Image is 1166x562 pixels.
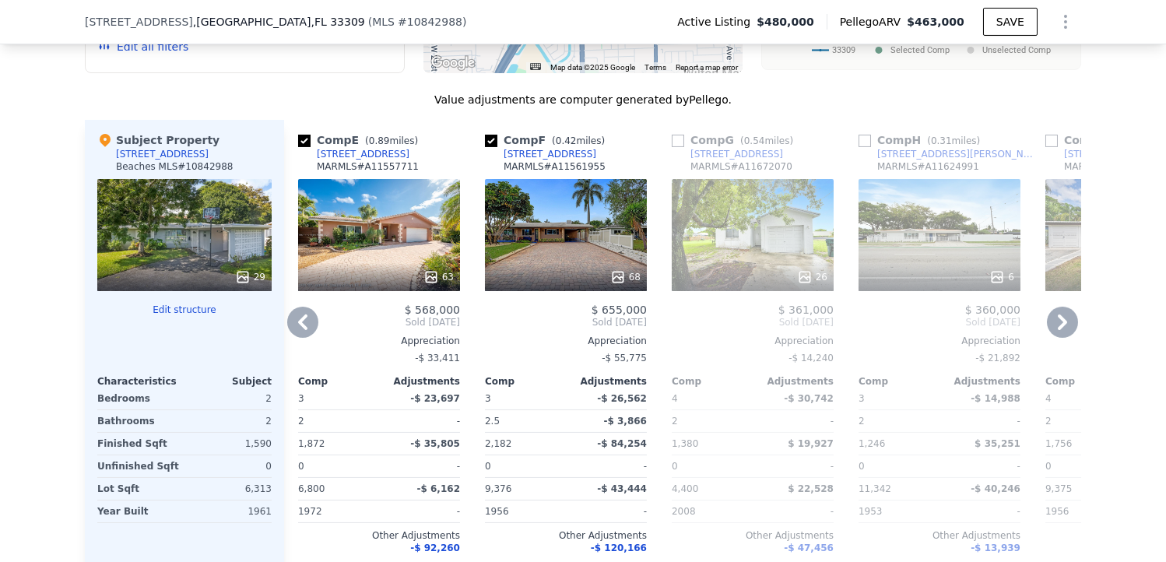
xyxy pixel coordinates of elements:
span: -$ 84,254 [597,438,647,449]
div: 6,313 [188,478,272,500]
span: $ 360,000 [965,304,1020,316]
a: Open this area in Google Maps (opens a new window) [427,53,479,73]
span: -$ 3,866 [604,416,647,427]
div: Comp G [672,132,799,148]
div: MARMLS # A11773911 [1064,160,1166,173]
span: -$ 21,892 [975,353,1020,364]
span: $ 19,927 [788,438,834,449]
span: , FL 33309 [311,16,364,28]
div: [STREET_ADDRESS] [1064,148,1157,160]
span: 9,375 [1045,483,1072,494]
div: ( ) [368,14,467,30]
div: [STREET_ADDRESS] [116,148,209,160]
div: Year Built [97,501,181,522]
span: ( miles) [734,135,799,146]
div: Appreciation [485,335,647,347]
div: Other Adjustments [298,529,460,542]
a: [STREET_ADDRESS] [485,148,596,160]
span: 0 [485,461,491,472]
span: 0 [1045,461,1052,472]
span: , [GEOGRAPHIC_DATA] [193,14,365,30]
span: Sold [DATE] [298,316,460,328]
div: Comp [859,375,939,388]
div: 1,590 [188,433,272,455]
a: [STREET_ADDRESS] [672,148,783,160]
div: 6 [989,269,1014,285]
span: -$ 35,805 [410,438,460,449]
span: -$ 26,562 [597,393,647,404]
span: -$ 43,444 [597,483,647,494]
div: Bedrooms [97,388,181,409]
span: 3 [485,393,491,404]
text: Unselected Comp [982,45,1051,55]
span: 2,182 [485,438,511,449]
div: 29 [235,269,265,285]
span: 3 [298,393,304,404]
div: Subject Property [97,132,220,148]
div: Comp [298,375,379,388]
div: 2008 [672,501,750,522]
span: -$ 47,456 [784,543,834,553]
span: 1,246 [859,438,885,449]
div: [STREET_ADDRESS] [690,148,783,160]
a: [STREET_ADDRESS] [1045,148,1157,160]
div: Comp F [485,132,611,148]
span: -$ 40,246 [971,483,1020,494]
div: Value adjustments are computer generated by Pellego . [85,92,1081,107]
div: Appreciation [672,335,834,347]
div: 0 [188,455,272,477]
a: [STREET_ADDRESS] [298,148,409,160]
span: $463,000 [907,16,964,28]
span: $ 22,528 [788,483,834,494]
div: 63 [423,269,454,285]
div: 2 [298,410,376,432]
div: MARMLS # A11561955 [504,160,606,173]
span: 0.42 [556,135,577,146]
div: Comp [1045,375,1126,388]
div: - [569,455,647,477]
span: 4 [1045,393,1052,404]
a: Report a map error [676,63,738,72]
div: Adjustments [566,375,647,388]
span: $ 361,000 [778,304,834,316]
button: SAVE [983,8,1038,36]
div: Subject [184,375,272,388]
div: Adjustments [753,375,834,388]
span: 4,400 [672,483,698,494]
span: 1,872 [298,438,325,449]
a: Terms [644,63,666,72]
span: 3 [859,393,865,404]
span: 0 [672,461,678,472]
div: Appreciation [298,335,460,347]
span: -$ 120,166 [591,543,647,553]
span: -$ 92,260 [410,543,460,553]
span: 1,756 [1045,438,1072,449]
span: Sold [DATE] [672,316,834,328]
div: Adjustments [379,375,460,388]
div: 2 [859,410,936,432]
div: 2 [188,410,272,432]
span: 1,380 [672,438,698,449]
div: - [382,410,460,432]
span: 0 [859,461,865,472]
span: -$ 6,162 [417,483,460,494]
div: Finished Sqft [97,433,181,455]
span: Sold [DATE] [859,316,1020,328]
span: -$ 13,939 [971,543,1020,553]
div: 1956 [1045,501,1123,522]
span: 11,342 [859,483,891,494]
div: - [569,501,647,522]
span: 0.31 [931,135,952,146]
div: - [756,455,834,477]
span: Active Listing [677,14,757,30]
span: ( miles) [921,135,986,146]
span: 6,800 [298,483,325,494]
div: - [382,501,460,522]
div: 2 [1045,410,1123,432]
text: 33309 [832,45,855,55]
div: Beaches MLS # 10842988 [116,160,233,173]
div: 1956 [485,501,563,522]
div: [STREET_ADDRESS] [504,148,596,160]
span: Sold [DATE] [485,316,647,328]
div: - [943,410,1020,432]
